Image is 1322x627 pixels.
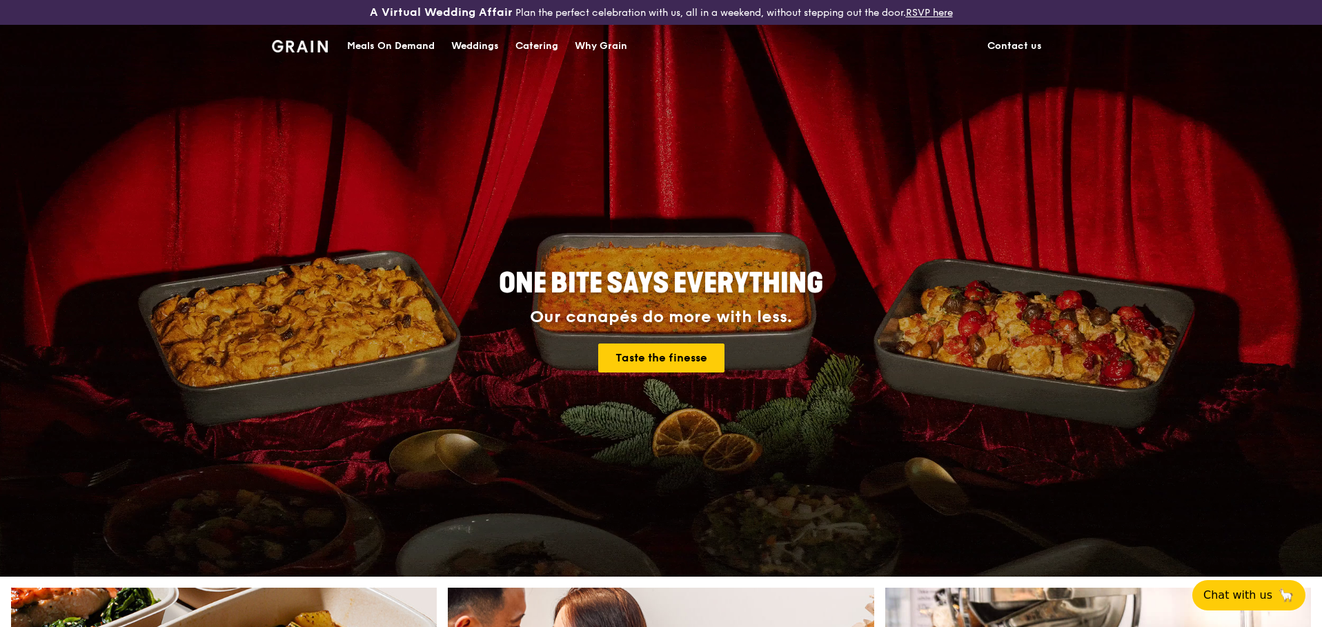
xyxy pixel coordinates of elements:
div: Meals On Demand [347,26,435,67]
span: Chat with us [1203,587,1272,604]
a: Weddings [443,26,507,67]
a: Why Grain [566,26,635,67]
a: RSVP here [906,7,953,19]
div: Our canapés do more with less. [413,308,909,327]
a: Taste the finesse [598,344,724,372]
a: GrainGrain [272,24,328,66]
h3: A Virtual Wedding Affair [370,6,513,19]
img: Grain [272,40,328,52]
a: Catering [507,26,566,67]
div: Plan the perfect celebration with us, all in a weekend, without stepping out the door. [264,6,1058,19]
a: Contact us [979,26,1050,67]
button: Chat with us🦙 [1192,580,1305,610]
div: Catering [515,26,558,67]
span: ONE BITE SAYS EVERYTHING [499,267,823,300]
div: Why Grain [575,26,627,67]
span: 🦙 [1278,587,1294,604]
div: Weddings [451,26,499,67]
